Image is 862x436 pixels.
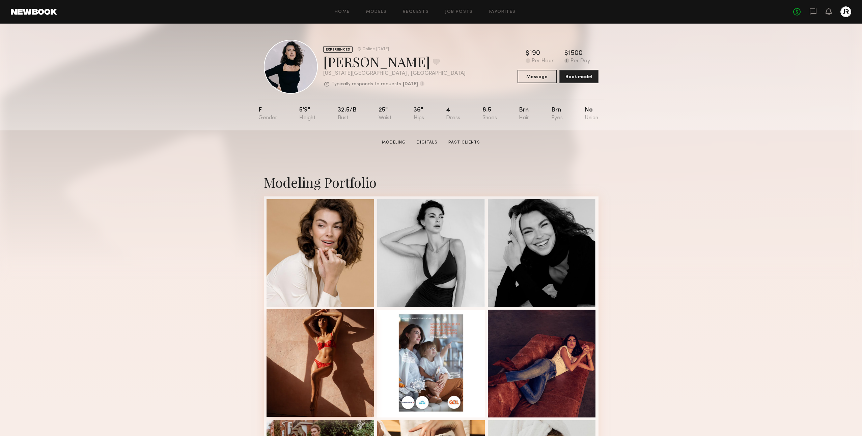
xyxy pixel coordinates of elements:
p: Typically responds to requests [332,82,401,87]
a: Models [366,10,387,14]
div: 4 [446,107,460,121]
div: 36" [414,107,424,121]
div: F [258,107,277,121]
button: Message [518,70,557,83]
a: Home [335,10,350,14]
div: 8.5 [482,107,497,121]
div: [US_STATE][GEOGRAPHIC_DATA] , [GEOGRAPHIC_DATA] [323,71,466,76]
div: 5'9" [299,107,315,121]
div: Per Hour [532,58,554,64]
div: 1500 [568,50,583,57]
a: Past Clients [446,139,483,146]
div: 25" [379,107,391,121]
div: Brn [551,107,563,121]
div: 190 [529,50,540,57]
a: Favorites [489,10,516,14]
a: Requests [403,10,429,14]
div: 32.5/b [338,107,357,121]
div: No [585,107,598,121]
div: $ [564,50,568,57]
div: Per Day [571,58,590,64]
a: Digitals [414,139,440,146]
a: Modeling [379,139,409,146]
div: Modeling Portfolio [264,173,599,191]
div: $ [526,50,529,57]
a: Job Posts [445,10,473,14]
div: Online [DATE] [362,47,389,52]
button: Book model [559,70,599,83]
div: Brn [519,107,529,121]
div: EXPERIENCED [323,46,353,53]
div: [PERSON_NAME] [323,53,466,70]
b: [DATE] [403,82,418,87]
